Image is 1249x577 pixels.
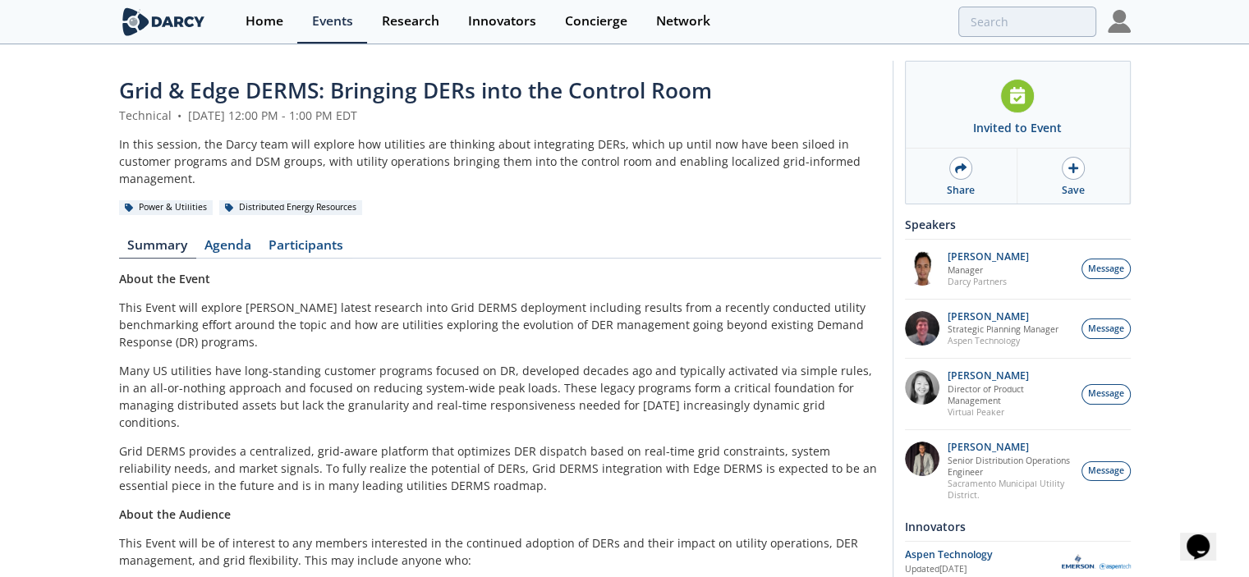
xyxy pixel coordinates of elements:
[1062,183,1085,198] div: Save
[1088,465,1124,478] span: Message
[948,276,1029,287] p: Darcy Partners
[1108,10,1131,33] img: Profile
[219,200,363,215] div: Distributed Energy Resources
[948,264,1029,276] p: Manager
[947,183,975,198] div: Share
[1081,259,1131,279] button: Message
[1081,461,1131,482] button: Message
[948,370,1072,382] p: [PERSON_NAME]
[175,108,185,123] span: •
[948,406,1072,418] p: Virtual Peaker
[119,362,881,431] p: Many US utilities have long-standing customer programs focused on DR, developed decades ago and t...
[948,251,1029,263] p: [PERSON_NAME]
[260,239,352,259] a: Participants
[973,119,1062,136] div: Invited to Event
[382,15,439,28] div: Research
[948,335,1058,346] p: Aspen Technology
[948,311,1058,323] p: [PERSON_NAME]
[119,299,881,350] p: This Event will explore [PERSON_NAME] latest research into Grid DERMS deployment including result...
[119,7,209,36] img: logo-wide.svg
[1180,511,1233,561] iframe: chat widget
[905,370,939,405] img: 8160f632-77e6-40bd-9ce2-d8c8bb49c0dd
[948,442,1072,453] p: [PERSON_NAME]
[905,563,1062,576] div: Updated [DATE]
[656,15,710,28] div: Network
[119,200,214,215] div: Power & Utilities
[905,547,1131,576] a: Aspen Technology Updated[DATE] Aspen Technology
[119,107,881,124] div: Technical [DATE] 12:00 PM - 1:00 PM EDT
[196,239,260,259] a: Agenda
[565,15,627,28] div: Concierge
[312,15,353,28] div: Events
[119,271,210,286] strong: About the Event
[1081,318,1131,339] button: Message
[119,506,231,522] strong: About the Audience
[948,323,1058,335] p: Strategic Planning Manager
[905,547,1062,562] div: Aspen Technology
[119,442,881,494] p: Grid DERMS provides a centralized, grid-aware platform that optimizes DER dispatch based on real-...
[905,251,939,286] img: vRBZwDRnSTOrB1qTpmXr
[119,135,881,187] div: In this session, the Darcy team will explore how utilities are thinking about integrating DERs, w...
[246,15,283,28] div: Home
[468,15,536,28] div: Innovators
[1088,323,1124,336] span: Message
[905,210,1131,239] div: Speakers
[948,455,1072,478] p: Senior Distribution Operations Engineer
[1062,554,1131,570] img: Aspen Technology
[1081,384,1131,405] button: Message
[958,7,1096,37] input: Advanced Search
[905,442,939,476] img: 7fca56e2-1683-469f-8840-285a17278393
[119,239,196,259] a: Summary
[948,383,1072,406] p: Director of Product Management
[1088,387,1124,401] span: Message
[119,76,712,105] span: Grid & Edge DERMS: Bringing DERs into the Control Room
[119,534,881,569] p: This Event will be of interest to any members interested in the continued adoption of DERs and th...
[905,512,1131,541] div: Innovators
[905,311,939,346] img: accc9a8e-a9c1-4d58-ae37-132228efcf55
[948,478,1072,501] p: Sacramento Municipal Utility District.
[1088,263,1124,276] span: Message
